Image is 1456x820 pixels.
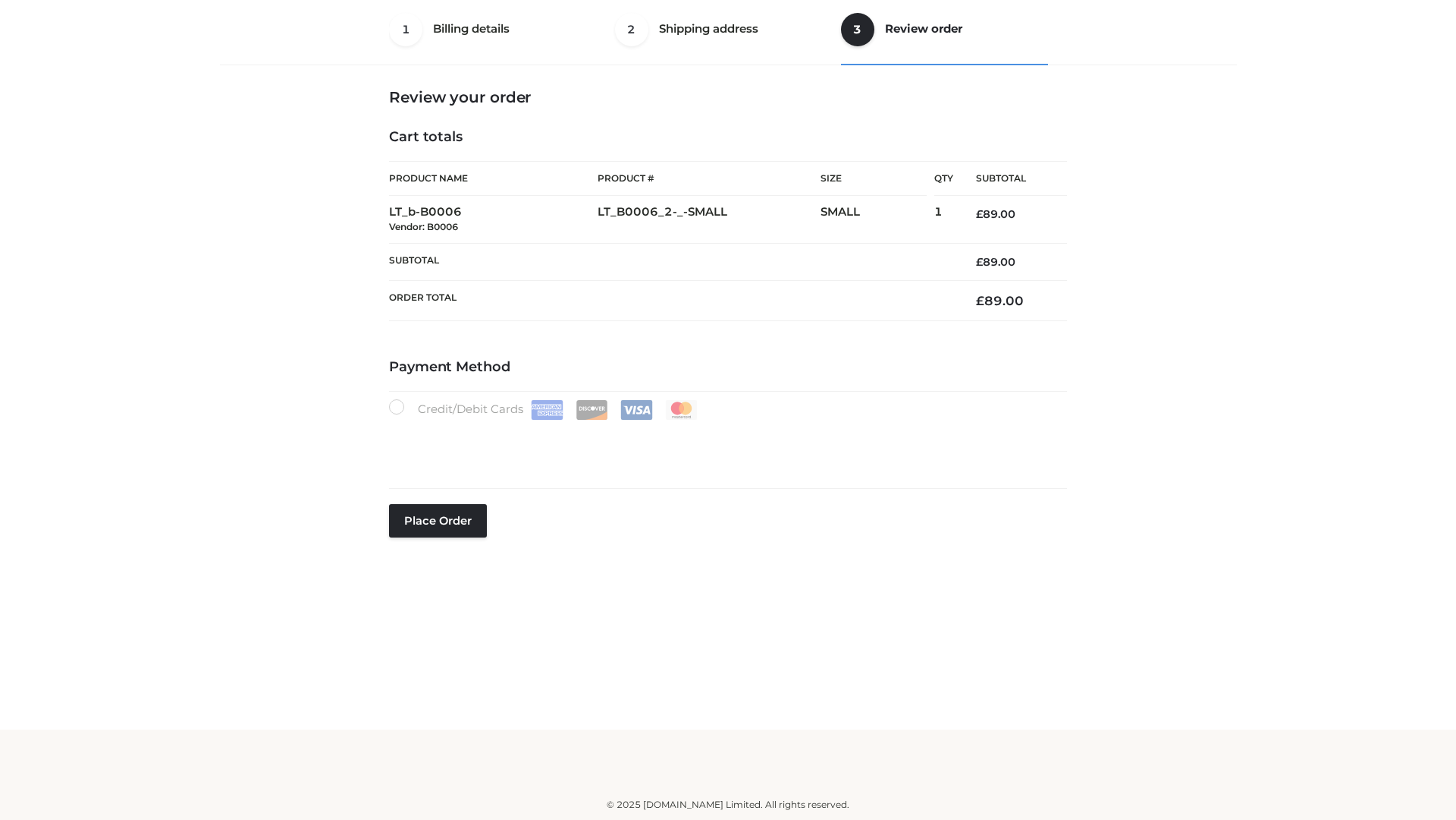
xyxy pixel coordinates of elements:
span: £ [976,207,983,221]
img: Amex [531,400,563,420]
th: Size [821,162,927,196]
th: Product Name [389,161,598,196]
span: £ [976,293,984,308]
iframe: Secure payment input frame [386,417,1064,472]
td: SMALL [821,196,934,244]
small: Vendor: B0006 [389,221,458,232]
bdi: 89.00 [976,293,1024,308]
img: Mastercard [665,400,698,420]
span: £ [976,255,983,269]
div: © 2025 [DOMAIN_NAME] Limited. All rights reserved. [225,797,1231,812]
h4: Cart totals [389,129,1067,146]
th: Qty [934,161,953,196]
h4: Payment Method [389,359,1067,376]
bdi: 89.00 [976,207,1015,221]
th: Product # [598,161,821,196]
img: Visa [620,400,653,420]
td: 1 [934,196,953,244]
button: Place order [389,504,487,538]
img: Discover [576,400,608,420]
th: Order Total [389,281,953,321]
th: Subtotal [389,243,953,280]
h3: Review your order [389,88,1067,106]
bdi: 89.00 [976,255,1015,269]
th: Subtotal [953,162,1067,196]
label: Credit/Debit Cards [389,399,699,420]
td: LT_b-B0006 [389,196,598,244]
td: LT_B0006_2-_-SMALL [598,196,821,244]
